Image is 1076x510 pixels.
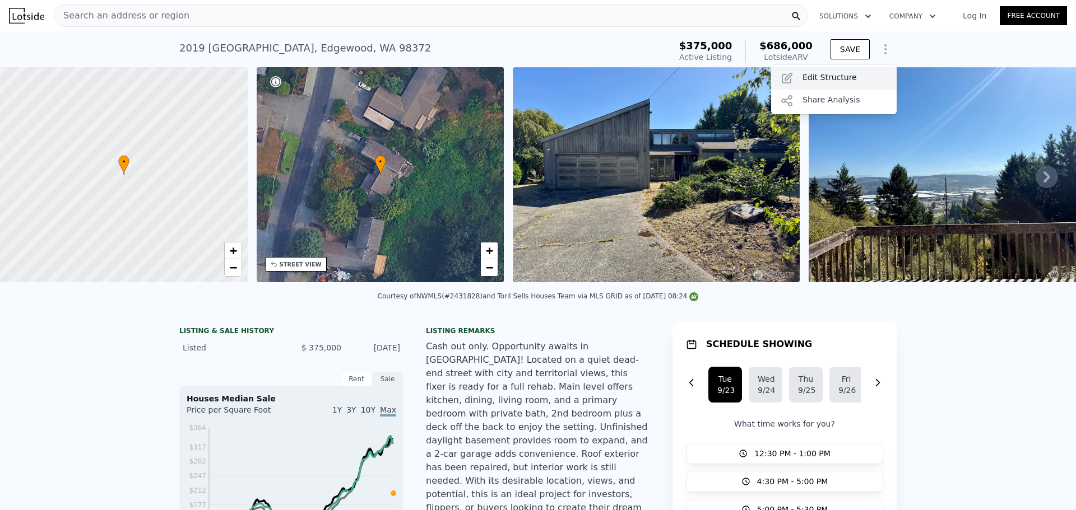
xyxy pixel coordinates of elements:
[346,405,356,414] span: 3Y
[1000,6,1067,25] a: Free Account
[375,157,386,167] span: •
[481,259,498,276] a: Zoom out
[810,6,880,26] button: Solutions
[341,372,372,386] div: Rent
[380,405,396,417] span: Max
[679,40,732,52] span: $375,000
[717,373,733,385] div: Tue
[189,501,206,509] tspan: $177
[189,486,206,494] tspan: $212
[225,259,242,276] a: Zoom out
[9,8,44,24] img: Lotside
[118,157,129,167] span: •
[302,343,341,352] span: $ 375,000
[679,53,732,62] span: Active Listing
[225,242,242,259] a: Zoom in
[179,40,431,56] div: 2019 [GEOGRAPHIC_DATA] , Edgewood , WA 98372
[229,260,236,274] span: −
[183,342,282,353] div: Listed
[280,260,322,269] div: STREET VIEW
[749,367,782,403] button: Wed9/24
[372,372,403,386] div: Sale
[798,373,814,385] div: Thu
[754,448,831,459] span: 12:30 PM - 1:00 PM
[949,10,1000,21] a: Log In
[486,260,493,274] span: −
[54,9,189,22] span: Search an address or region
[789,367,823,403] button: Thu9/25
[229,244,236,258] span: +
[829,367,863,403] button: Fri9/26
[189,443,206,451] tspan: $317
[481,242,498,259] a: Zoom in
[486,244,493,258] span: +
[332,405,342,414] span: 1Y
[874,38,897,60] button: Show Options
[771,67,897,90] div: Edit Structure
[686,471,883,492] button: 4:30 PM - 5:00 PM
[513,67,800,282] img: Sale: 169756043 Parcel: 100430869
[831,39,870,59] button: SAVE
[189,457,206,465] tspan: $282
[759,52,813,63] div: Lotside ARV
[187,404,291,422] div: Price per Square Foot
[880,6,945,26] button: Company
[179,326,403,338] div: LISTING & SALE HISTORY
[426,326,650,335] div: Listing remarks
[717,385,733,396] div: 9/23
[361,405,375,414] span: 10Y
[686,443,883,464] button: 12:30 PM - 1:00 PM
[118,155,129,175] div: •
[838,373,854,385] div: Fri
[189,472,206,480] tspan: $247
[686,418,883,429] p: What time works for you?
[757,476,828,487] span: 4:30 PM - 5:00 PM
[706,338,812,351] h1: SCHEDULE SHOWING
[838,385,854,396] div: 9/26
[758,385,773,396] div: 9/24
[187,393,396,404] div: Houses Median Sale
[378,292,699,300] div: Courtesy of NWMLS (#2431828) and Toril Sells Houses Team via MLS GRID as of [DATE] 08:24
[689,292,698,301] img: NWMLS Logo
[759,40,813,52] span: $686,000
[350,342,400,353] div: [DATE]
[771,65,897,114] div: Show Options
[771,90,897,112] div: Share Analysis
[189,424,206,432] tspan: $364
[708,367,742,403] button: Tue9/23
[375,155,386,175] div: •
[758,373,773,385] div: Wed
[798,385,814,396] div: 9/25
